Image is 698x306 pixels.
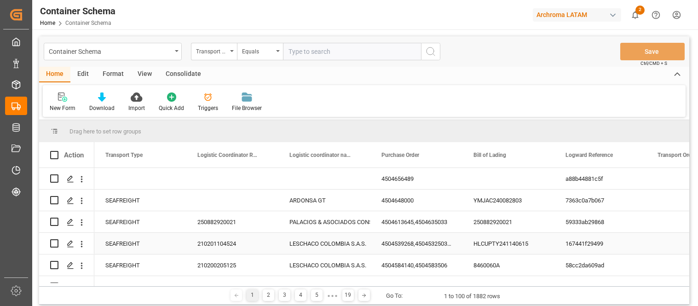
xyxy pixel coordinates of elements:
div: LESCHACO COLOMBIA S.A.S. [289,233,359,254]
div: Home [39,67,70,82]
div: SEAFREIGHT [94,190,186,211]
div: Press SPACE to select this row. [39,276,94,298]
div: 210200205125 [186,254,278,276]
div: Quick Add [159,104,184,112]
div: ARDONSA GT [289,190,359,211]
div: a88b44881c5f [554,168,646,189]
button: Help Center [646,5,666,25]
button: search button [421,43,440,60]
span: 2 [635,6,645,15]
div: 210201104524 [186,233,278,254]
div: SEAFREIGHT [94,233,186,254]
span: Bill of Lading [473,152,506,158]
div: Go To: [386,291,403,300]
div: SEAFREIGHT [94,254,186,276]
button: open menu [44,43,182,60]
div: LESCHACO COLOMBIA S.A.S. [289,255,359,276]
div: 250217000354 [462,276,554,297]
span: Purchase Order [381,152,419,158]
div: 5 [311,289,323,301]
div: New Form [50,104,75,112]
div: Transport Type [196,45,227,56]
div: Action [64,151,84,159]
div: 4504648000 [370,190,462,211]
a: Home [40,20,55,26]
div: 19 [342,289,354,301]
div: ● ● ● [327,292,337,299]
div: Container Schema [49,45,172,57]
div: 250882920021 [186,211,278,232]
div: 59333ab29868 [554,211,646,232]
div: 4504608975,4504609402,4504610511,4504609437 [370,276,462,297]
div: 4 [295,289,306,301]
div: YMJAC240082803 [462,190,554,211]
div: Format [96,67,131,82]
button: show 2 new notifications [625,5,646,25]
div: SEAFREIGHT [94,276,186,297]
div: Archroma LATAM [533,8,621,22]
div: Consolidate [159,67,208,82]
div: Triggers [198,104,218,112]
input: Type to search [283,43,421,60]
span: Logistic Coordinator Reference Number [197,152,259,158]
div: HLCUPTY241140615 [462,233,554,254]
div: LESCHACO COLOMBIA S.A.S. [289,277,359,298]
div: 4504584140,4504583506 [370,254,462,276]
div: 4504656489 [370,168,462,189]
div: Container Schema [40,4,115,18]
span: Ctrl/CMD + S [640,60,667,67]
div: Press SPACE to select this row. [39,211,94,233]
button: Archroma LATAM [533,6,625,23]
div: 4504613645,4504635033 [370,211,462,232]
button: open menu [237,43,283,60]
div: File Browser [232,104,262,112]
div: 210200501925 [186,276,278,297]
div: Press SPACE to select this row. [39,168,94,190]
div: Equals [242,45,273,56]
div: 58cc2da609ad [554,254,646,276]
div: 1 [247,289,258,301]
div: 2 [263,289,274,301]
div: Press SPACE to select this row. [39,233,94,254]
div: 8460060A [462,254,554,276]
div: Download [89,104,115,112]
div: PALACIOS & ASOCIADOS CONSORCIO LOGISTICO [289,212,359,233]
button: open menu [191,43,237,60]
div: SEAFREIGHT [94,211,186,232]
div: 7363c0a7b067 [554,190,646,211]
div: View [131,67,159,82]
button: Save [620,43,685,60]
span: Logistic coordinator name [289,152,351,158]
div: Press SPACE to select this row. [39,190,94,211]
div: Import [128,104,145,112]
div: 250882920021 [462,211,554,232]
div: 4504539268,4504532503,4504532893,4504536274 [370,233,462,254]
span: Logward Reference [565,152,613,158]
div: Press SPACE to select this row. [39,254,94,276]
div: Edit [70,67,96,82]
span: Transport Type [105,152,143,158]
div: 3 [279,289,290,301]
div: bde26d00f59b [554,276,646,297]
div: 167441f29499 [554,233,646,254]
span: Drag here to set row groups [69,128,141,135]
div: 1 to 100 of 1882 rows [444,292,500,301]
